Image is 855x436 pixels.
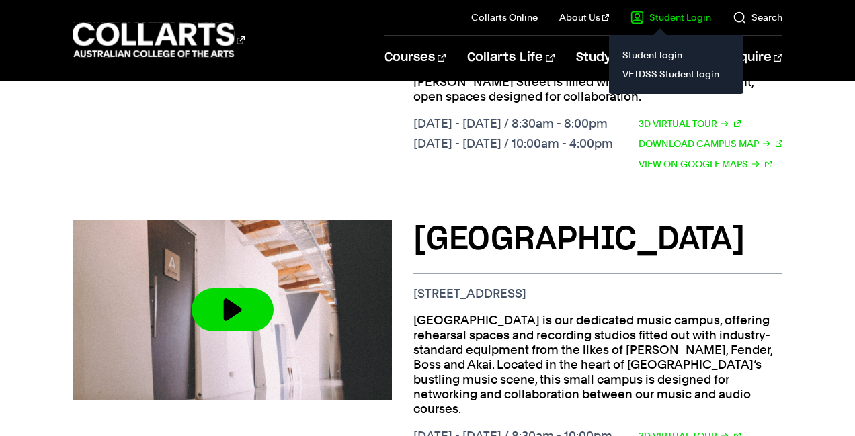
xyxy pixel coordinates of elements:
div: Go to homepage [73,21,245,59]
a: Search [733,11,782,24]
a: Student Login [630,11,711,24]
a: Enquire [724,36,782,80]
p: [DATE] - [DATE] / 10:00am - 4:00pm [413,136,613,151]
a: Courses [384,36,446,80]
p: [STREET_ADDRESS] [413,286,782,301]
img: Video thumbnail [73,220,392,399]
p: [GEOGRAPHIC_DATA] is our dedicated music campus, offering rehearsal spaces and recording studios ... [413,313,782,417]
a: Download Campus Map [639,136,782,151]
a: About Us [559,11,609,24]
p: [DATE] - [DATE] / 8:30am - 8:00pm [413,116,613,131]
a: View on Google Maps [639,157,772,171]
a: 3D Virtual Tour [639,116,741,131]
a: Study Information [576,36,702,80]
h3: [GEOGRAPHIC_DATA] [413,220,782,260]
a: Collarts Online [471,11,538,24]
a: Collarts Life [467,36,554,80]
a: VETDSS Student login [620,64,733,83]
a: Student login [620,46,733,64]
